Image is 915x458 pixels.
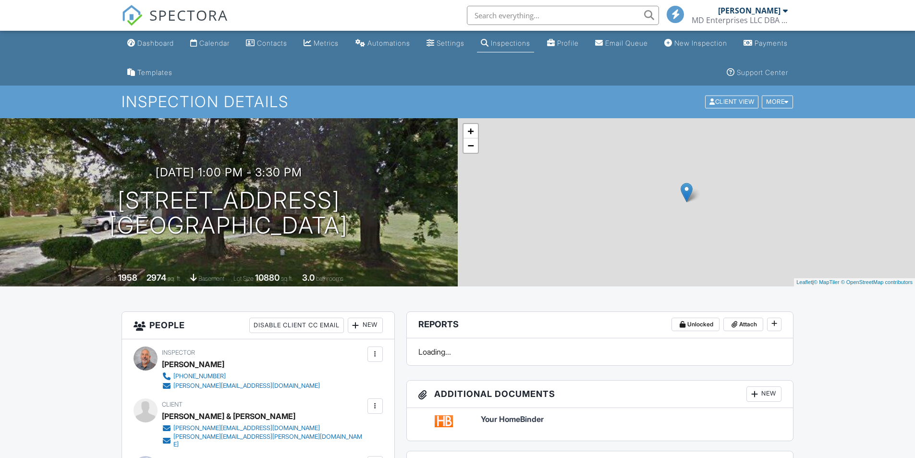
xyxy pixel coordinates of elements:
[162,423,365,433] a: [PERSON_NAME][EMAIL_ADDRESS][DOMAIN_NAME]
[348,318,383,333] div: New
[367,39,410,47] div: Automations
[300,35,342,52] a: Metrics
[435,415,453,427] img: homebinder-01ee79ab6597d7457983ebac235b49a047b0a9616a008fb4a345000b08f3b69e.png
[746,386,781,402] div: New
[122,5,143,26] img: The Best Home Inspection Software - Spectora
[233,275,254,282] span: Lot Size
[106,275,117,282] span: Built
[249,318,344,333] div: Disable Client CC Email
[316,275,343,282] span: bathrooms
[814,279,840,285] a: © MapTiler
[162,371,320,381] a: [PHONE_NUMBER]
[755,39,788,47] div: Payments
[173,372,226,380] div: [PHONE_NUMBER]
[543,35,583,52] a: Company Profile
[302,272,315,283] div: 3.0
[718,6,781,15] div: [PERSON_NAME]
[257,39,287,47] div: Contacts
[255,272,280,283] div: 10880
[162,433,365,448] a: [PERSON_NAME][EMAIL_ADDRESS][PERSON_NAME][DOMAIN_NAME]
[841,279,913,285] a: © OpenStreetMap contributors
[199,39,230,47] div: Calendar
[491,39,530,47] div: Inspections
[660,35,731,52] a: New Inspection
[737,68,788,76] div: Support Center
[352,35,414,52] a: Automations (Basic)
[156,166,302,179] h3: [DATE] 1:00 pm - 3:30 pm
[762,96,793,109] div: More
[723,64,792,82] a: Support Center
[481,415,782,424] a: Your HomeBinder
[692,15,788,25] div: MD Enterprises LLC DBA Noble Property Inspections
[794,278,915,286] div: |
[149,5,228,25] span: SPECTORA
[281,275,293,282] span: sq.ft.
[162,409,295,423] div: [PERSON_NAME] & [PERSON_NAME]
[168,275,181,282] span: sq. ft.
[146,272,166,283] div: 2974
[557,39,579,47] div: Profile
[704,98,761,105] a: Client View
[162,349,195,356] span: Inspector
[173,433,365,448] div: [PERSON_NAME][EMAIL_ADDRESS][PERSON_NAME][DOMAIN_NAME]
[464,124,478,138] a: Zoom in
[314,39,339,47] div: Metrics
[122,13,228,33] a: SPECTORA
[122,312,394,339] h3: People
[242,35,291,52] a: Contacts
[137,39,174,47] div: Dashboard
[605,39,648,47] div: Email Queue
[173,382,320,390] div: [PERSON_NAME][EMAIL_ADDRESS][DOMAIN_NAME]
[740,35,792,52] a: Payments
[122,93,794,110] h1: Inspection Details
[591,35,652,52] a: Email Queue
[674,39,727,47] div: New Inspection
[423,35,468,52] a: Settings
[464,138,478,153] a: Zoom out
[137,68,172,76] div: Templates
[796,279,812,285] a: Leaflet
[110,188,348,239] h1: [STREET_ADDRESS] [GEOGRAPHIC_DATA]
[162,381,320,391] a: [PERSON_NAME][EMAIL_ADDRESS][DOMAIN_NAME]
[477,35,534,52] a: Inspections
[198,275,224,282] span: basement
[186,35,233,52] a: Calendar
[118,272,137,283] div: 1958
[467,6,659,25] input: Search everything...
[123,64,176,82] a: Templates
[162,357,224,371] div: [PERSON_NAME]
[705,96,758,109] div: Client View
[162,401,183,408] span: Client
[407,381,793,408] h3: Additional Documents
[437,39,464,47] div: Settings
[173,424,320,432] div: [PERSON_NAME][EMAIL_ADDRESS][DOMAIN_NAME]
[123,35,178,52] a: Dashboard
